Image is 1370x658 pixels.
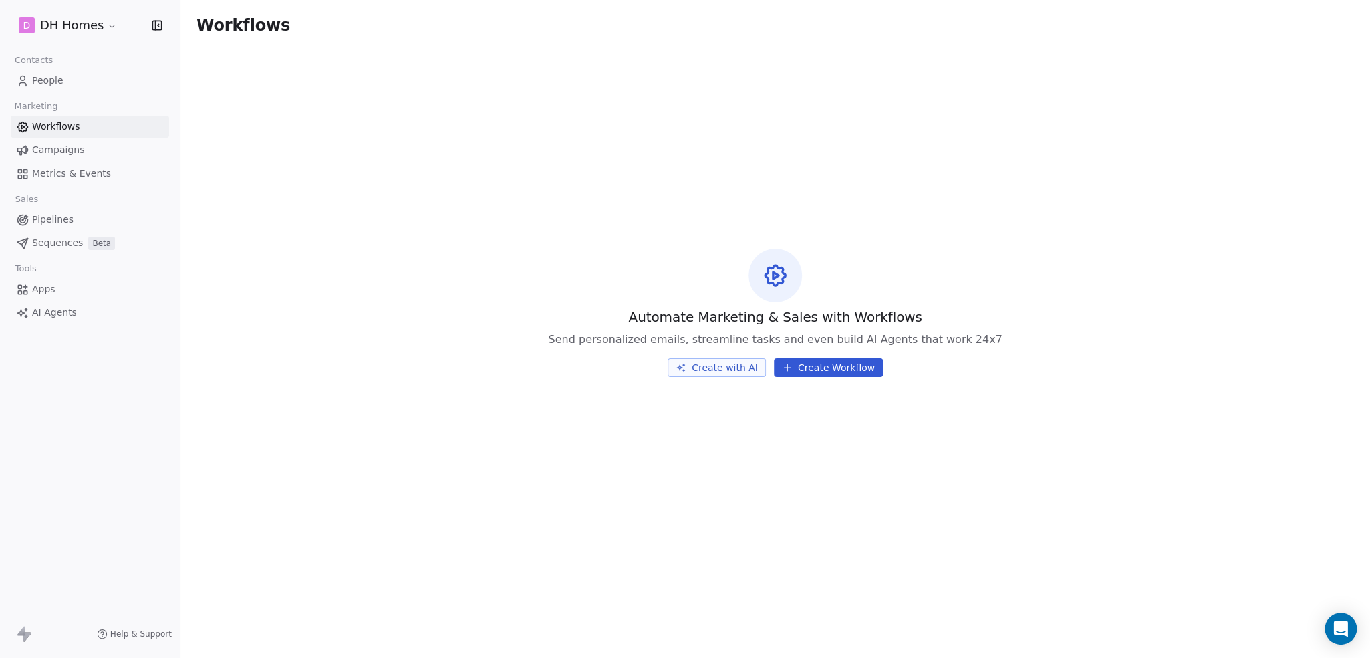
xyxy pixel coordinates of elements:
span: Beta [88,237,115,250]
div: Open Intercom Messenger [1325,613,1357,645]
a: Pipelines [11,209,169,231]
span: Campaigns [32,143,84,157]
span: Help & Support [110,629,172,639]
span: Send personalized emails, streamline tasks and even build AI Agents that work 24x7 [548,332,1002,348]
button: Create Workflow [774,358,883,377]
a: People [11,70,169,92]
span: Tools [9,259,42,279]
a: Workflows [11,116,169,138]
span: Workflows [32,120,80,134]
span: Workflows [196,16,290,35]
span: Sales [9,189,44,209]
span: Sequences [32,236,83,250]
a: AI Agents [11,302,169,324]
span: Automate Marketing & Sales with Workflows [628,308,922,326]
button: Create with AI [668,358,766,377]
span: Metrics & Events [32,167,111,181]
span: Apps [32,282,55,296]
a: Metrics & Events [11,162,169,185]
a: Campaigns [11,139,169,161]
span: Contacts [9,50,59,70]
button: DDH Homes [16,14,120,37]
span: People [32,74,63,88]
span: D [23,19,31,32]
span: AI Agents [32,306,77,320]
span: Pipelines [32,213,74,227]
a: Help & Support [97,629,172,639]
a: SequencesBeta [11,232,169,254]
span: Marketing [9,96,63,116]
span: DH Homes [40,17,104,34]
a: Apps [11,278,169,300]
